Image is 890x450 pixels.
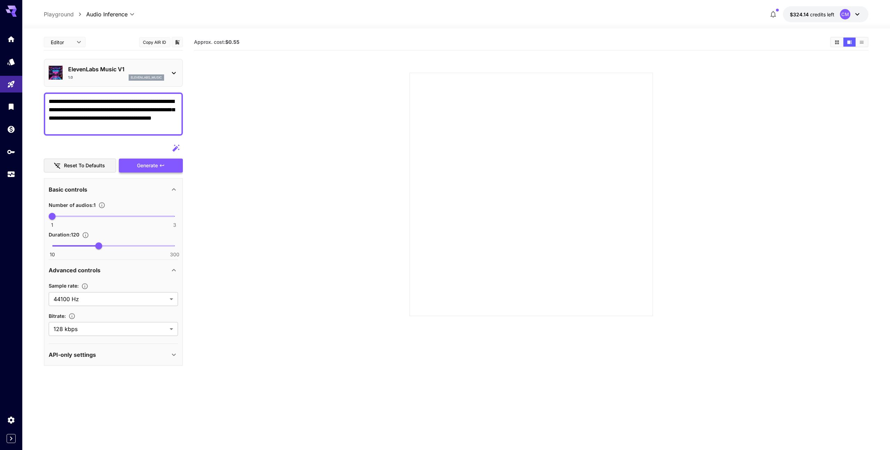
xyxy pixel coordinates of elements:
div: CM [840,9,850,19]
nav: breadcrumb [44,10,86,18]
span: Generate [137,161,158,170]
span: Sample rate : [49,283,79,289]
div: API-only settings [49,346,178,363]
div: Show media in grid viewShow media in video viewShow media in list view [830,37,868,47]
div: Usage [7,170,15,179]
button: Show media in grid view [831,38,843,47]
div: ElevenLabs Music V11.0elevenlabs_music [49,62,178,83]
a: Playground [44,10,74,18]
button: Add to library [174,38,180,46]
button: Reset to defaults [44,159,116,173]
span: 3 [173,222,176,228]
div: Advanced controls [49,262,178,279]
button: The sample rate of the generated audio in Hz (samples per second). Higher sample rates capture mo... [79,283,91,290]
button: $324.13536CM [783,6,868,22]
div: Models [7,57,15,66]
span: Duration : 120 [49,232,79,238]
div: Settings [7,416,15,424]
p: 1.0 [68,75,73,80]
span: Bitrate : [49,313,66,319]
button: Copy AIR ID [139,37,170,47]
b: $0.55 [225,39,240,45]
div: Home [7,35,15,43]
span: Editor [51,39,72,46]
p: ElevenLabs Music V1 [68,65,164,73]
span: 1 [51,222,53,228]
div: Playground [7,80,15,89]
span: Number of audios : 1 [49,202,96,208]
p: API-only settings [49,351,96,359]
span: 300 [170,251,179,258]
p: elevenlabs_music [131,75,162,80]
div: API Keys [7,147,15,156]
button: Generate [119,159,183,173]
span: 10 [50,251,55,258]
div: Library [7,102,15,111]
div: $324.13536 [790,11,834,18]
button: Show media in list view [856,38,868,47]
div: Basic controls [49,181,178,198]
span: Approx. cost: [194,39,240,45]
p: Advanced controls [49,266,100,274]
button: Specify how many audios to generate in a single request. Each audio generation will be charged se... [96,202,108,209]
button: The bitrate of the generated audio in kbps (kilobits per second). Higher bitrates result in bette... [66,313,78,320]
div: Wallet [7,125,15,134]
span: $324.14 [790,11,810,17]
p: Basic controls [49,185,87,194]
span: credits left [810,11,834,17]
button: Specify the duration of each audio in seconds. [79,232,92,239]
span: 44100 Hz [54,295,167,303]
span: 128 kbps [54,325,167,333]
button: Show media in video view [843,38,856,47]
span: Audio Inference [86,10,128,18]
button: Expand sidebar [7,434,16,443]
